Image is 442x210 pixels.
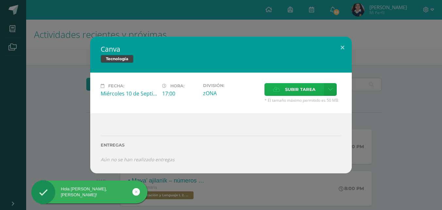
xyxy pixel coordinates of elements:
div: Miércoles 10 de Septiembre [101,90,157,97]
label: Entregas [101,143,341,148]
button: Close (Esc) [333,37,352,59]
span: Tecnología [101,55,133,63]
h2: Canva [101,44,341,54]
label: División: [203,83,259,88]
span: Subir tarea [285,83,315,96]
div: Hola [PERSON_NAME], [PERSON_NAME]! [31,186,147,198]
span: * El tamaño máximo permitido es 50 MB [264,97,341,103]
div: zONA [203,90,259,97]
i: Aún no se han realizado entregas [101,156,175,163]
span: Fecha: [108,83,124,88]
span: Hora: [170,83,184,88]
div: 17:00 [162,90,198,97]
